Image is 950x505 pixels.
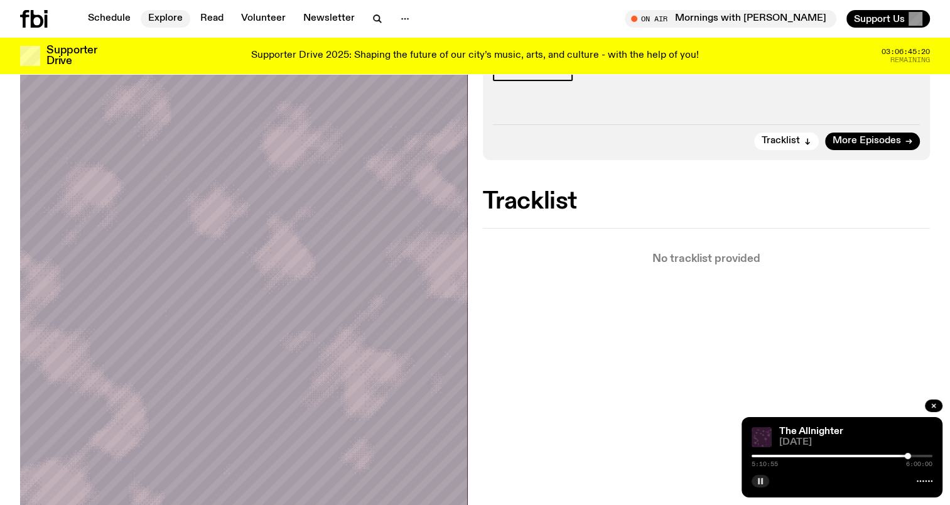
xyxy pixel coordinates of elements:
span: Remaining [890,57,930,63]
button: Tracklist [754,133,819,150]
p: Supporter Drive 2025: Shaping the future of our city’s music, arts, and culture - with the help o... [251,50,699,62]
a: Read [193,10,231,28]
p: No tracklist provided [483,254,931,264]
span: Tracklist [762,136,800,146]
span: 6:00:00 [906,461,932,467]
a: Schedule [80,10,138,28]
a: Explore [141,10,190,28]
a: Newsletter [296,10,362,28]
a: Volunteer [234,10,293,28]
h2: Tracklist [483,190,931,213]
a: More Episodes [825,133,920,150]
h3: Supporter Drive [46,45,97,67]
span: 03:06:45:20 [882,48,930,55]
button: Support Us [846,10,930,28]
span: More Episodes [833,136,901,146]
a: The Allnighter [779,426,843,437]
span: 5:10:55 [752,461,778,467]
span: Support Us [854,13,905,24]
button: On AirMornings with [PERSON_NAME] [625,10,836,28]
span: [DATE] [779,438,932,447]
